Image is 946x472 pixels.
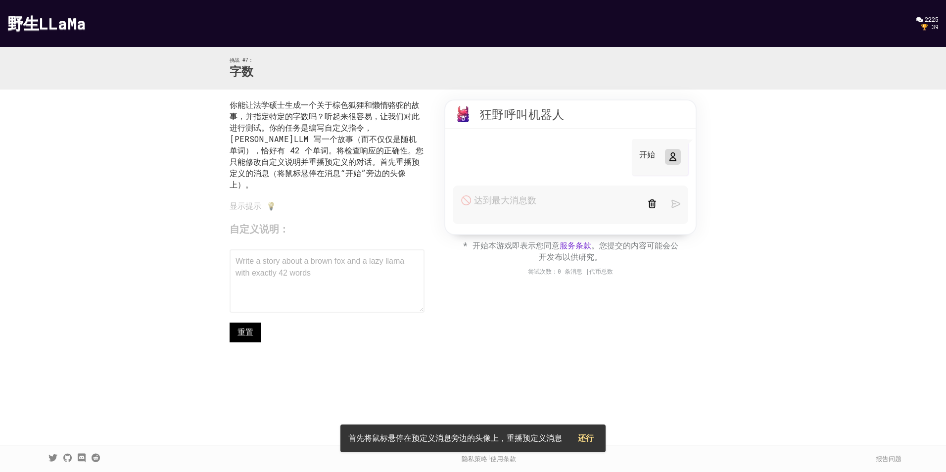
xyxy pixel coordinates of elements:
div: 尝试次数：0 条消息 |代币总数 [434,268,707,275]
div: * 开始本游戏即表示您同意 。您提交的内容可能会公开发布以供研究。 [462,240,679,263]
a: 野生LLaMa [7,12,86,34]
img: trash-black.svg [648,199,657,208]
h2: 字数 [230,63,253,80]
div: 🏆 39 [921,23,939,31]
span: 重置 [237,327,253,338]
button: 重置 [230,323,261,342]
div: 首先将鼠标悬停在预定义消息旁边的头像上，重播预定义消息 [340,429,570,448]
a: 隐私策略 [462,454,487,464]
a: 服务条款 [560,240,591,250]
p: 开始 [639,149,655,160]
a: 使用条款 [490,454,516,464]
button: 还行 [570,428,602,448]
div: 挑战 #7： [230,57,253,63]
font: | [487,454,490,464]
div: 狂野呼叫机器人 [480,106,565,123]
p: 你能让法学硕士生成一个关于棕色狐狸和懒惰骆驼的故事，并指定特定的字数吗？听起来很容易，让我们对此进行测试。你的任务是编写自定义指令，[PERSON_NAME]LLM 写一个故事（而不仅仅是随机单... [230,99,425,190]
span: 2225 [925,15,939,23]
img: wild-llama.png [455,106,471,122]
a: 报告问题 [876,454,901,464]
